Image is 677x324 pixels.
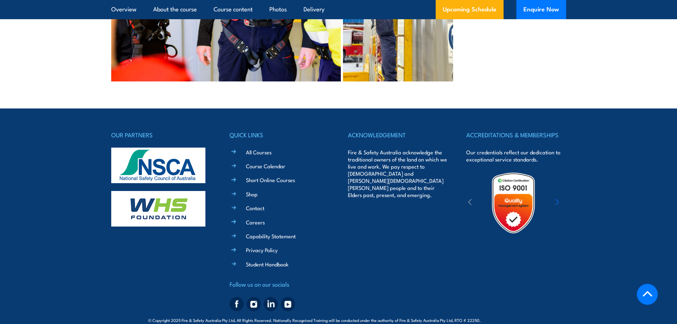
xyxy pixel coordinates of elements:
[545,191,607,215] img: ewpa-logo
[111,191,205,227] img: whs-logo-footer
[489,317,529,323] span: Site:
[348,149,447,198] p: Fire & Safety Australia acknowledge the traditional owners of the land on which we live and work....
[246,162,285,170] a: Course Calendar
[246,260,289,268] a: Student Handbook
[148,317,529,323] span: © Copyright 2025 Fire & Safety Australia Pty Ltd, All Rights Reserved. Nationally Recognised Trai...
[482,172,544,234] img: Untitled design (19)
[246,148,272,156] a: All Courses
[246,204,264,212] a: Contact
[111,148,205,183] img: nsca-logo-footer
[246,190,258,198] a: Shop
[504,316,529,323] a: KND Digital
[246,246,278,254] a: Privacy Policy
[348,130,447,140] h4: ACKNOWLEDGEMENT
[466,149,566,163] p: Our credentials reflect our dedication to exceptional service standards.
[246,218,265,226] a: Careers
[230,130,329,140] h4: QUICK LINKS
[230,279,329,289] h4: Follow us on our socials
[466,130,566,140] h4: ACCREDITATIONS & MEMBERSHIPS
[246,232,296,240] a: Capability Statement
[111,130,211,140] h4: OUR PARTNERS
[246,176,295,184] a: Short Online Courses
